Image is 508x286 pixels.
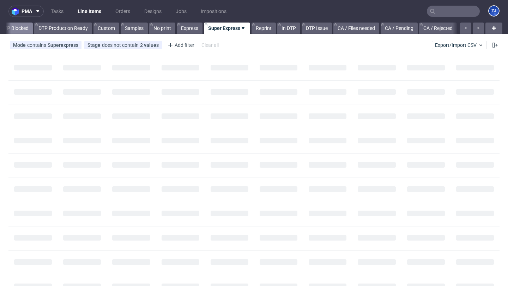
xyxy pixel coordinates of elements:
a: Jobs [171,6,191,17]
a: Tasks [47,6,68,17]
a: Samples [121,23,148,34]
span: pma [22,9,32,14]
a: Express [177,23,202,34]
a: DTP Issue [302,23,332,34]
a: Reprint [252,23,276,34]
img: logo [12,7,22,15]
div: Clear all [200,40,220,50]
a: Line Items [73,6,105,17]
span: Export/Import CSV [435,42,484,48]
div: Superexpress [48,42,78,48]
button: Export/Import CSV [432,41,487,49]
a: Designs [140,6,166,17]
a: In DTP [277,23,300,34]
a: CA / Rejected [419,23,457,34]
button: pma [8,6,44,17]
figcaption: ZJ [489,6,499,16]
span: Stage [87,42,102,48]
a: Custom [93,23,119,34]
div: Add filter [165,39,196,51]
div: 2 values [140,42,159,48]
a: No print [149,23,175,34]
span: Mode [13,42,27,48]
a: CA / Pending [381,23,418,34]
span: contains [27,42,48,48]
span: does not contain [102,42,140,48]
a: Super Express [204,23,250,34]
a: CA / Files needed [333,23,379,34]
a: Orders [111,6,134,17]
a: DTP Production Ready [34,23,92,34]
a: Impositions [196,6,231,17]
